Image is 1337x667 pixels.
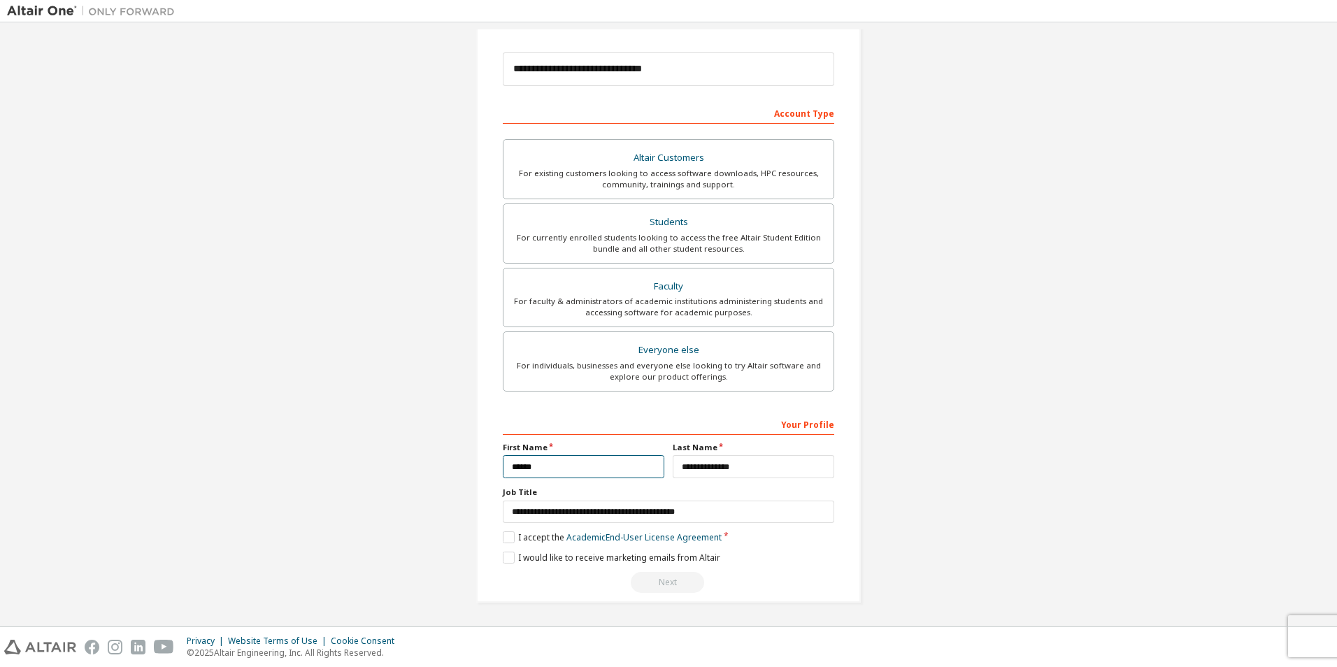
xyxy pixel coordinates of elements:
label: Job Title [503,487,834,498]
img: Altair One [7,4,182,18]
div: Everyone else [512,340,825,360]
label: First Name [503,442,664,453]
div: Website Terms of Use [228,636,331,647]
div: For faculty & administrators of academic institutions administering students and accessing softwa... [512,296,825,318]
div: Cookie Consent [331,636,403,647]
img: youtube.svg [154,640,174,654]
img: altair_logo.svg [4,640,76,654]
label: I would like to receive marketing emails from Altair [503,552,720,564]
div: For existing customers looking to access software downloads, HPC resources, community, trainings ... [512,168,825,190]
a: Academic End-User License Agreement [566,531,722,543]
div: Privacy [187,636,228,647]
div: Your Profile [503,413,834,435]
img: facebook.svg [85,640,99,654]
div: Faculty [512,277,825,296]
label: Last Name [673,442,834,453]
div: Account Type [503,101,834,124]
div: Altair Customers [512,148,825,168]
div: Read and acccept EULA to continue [503,572,834,593]
div: Students [512,213,825,232]
div: For individuals, businesses and everyone else looking to try Altair software and explore our prod... [512,360,825,382]
img: linkedin.svg [131,640,145,654]
img: instagram.svg [108,640,122,654]
div: For currently enrolled students looking to access the free Altair Student Edition bundle and all ... [512,232,825,254]
p: © 2025 Altair Engineering, Inc. All Rights Reserved. [187,647,403,659]
label: I accept the [503,531,722,543]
